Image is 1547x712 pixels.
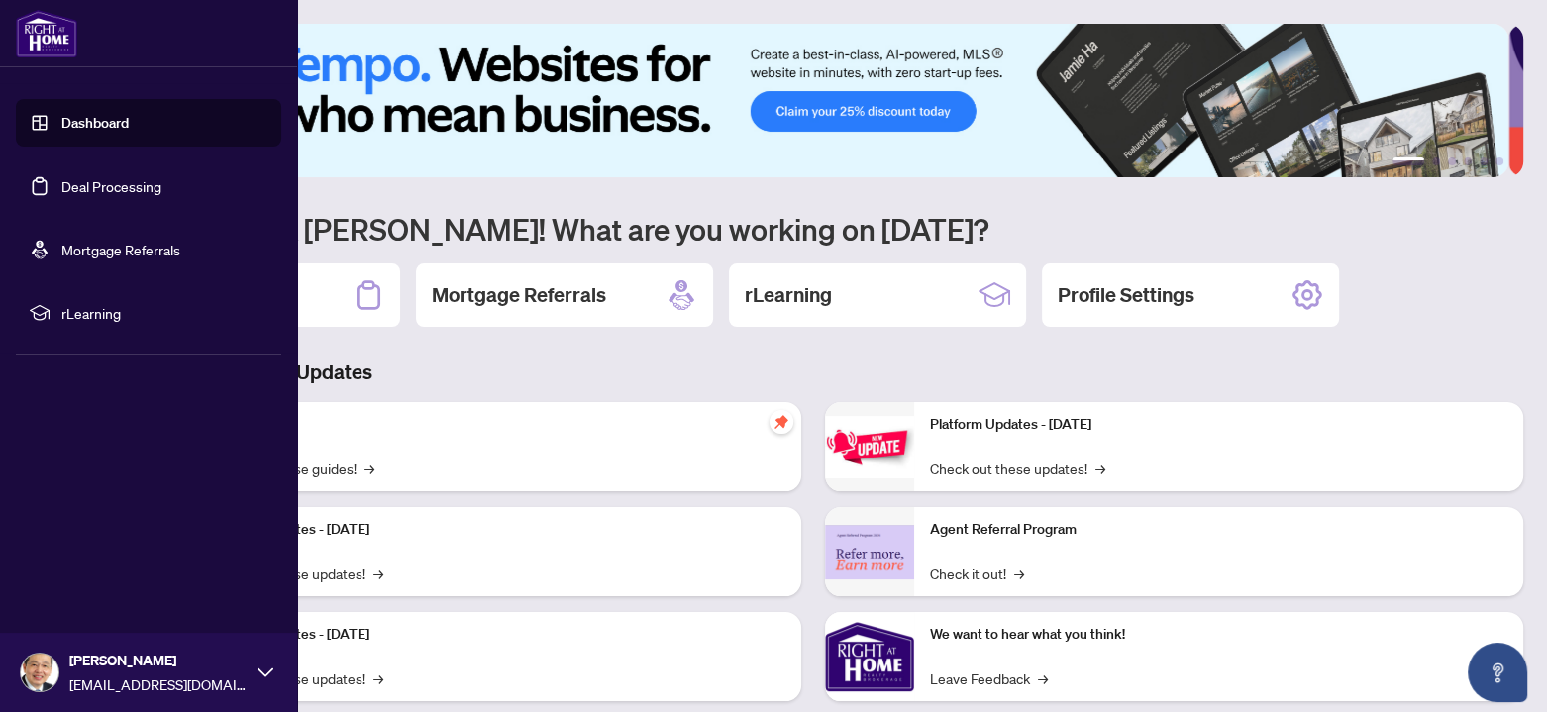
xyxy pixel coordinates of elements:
[61,241,180,258] a: Mortgage Referrals
[930,458,1105,479] a: Check out these updates!→
[930,519,1507,541] p: Agent Referral Program
[1480,157,1488,165] button: 5
[1464,157,1472,165] button: 4
[1392,157,1424,165] button: 1
[825,525,914,579] img: Agent Referral Program
[61,177,161,195] a: Deal Processing
[69,673,248,695] span: [EMAIL_ADDRESS][DOMAIN_NAME]
[930,624,1507,646] p: We want to hear what you think!
[208,414,785,436] p: Self-Help
[825,416,914,478] img: Platform Updates - June 23, 2025
[1058,281,1194,309] h2: Profile Settings
[208,519,785,541] p: Platform Updates - [DATE]
[103,358,1523,386] h3: Brokerage & Industry Updates
[373,562,383,584] span: →
[1432,157,1440,165] button: 2
[1468,643,1527,702] button: Open asap
[1014,562,1024,584] span: →
[770,410,793,434] span: pushpin
[61,302,267,324] span: rLearning
[1038,667,1048,689] span: →
[103,210,1523,248] h1: Welcome back [PERSON_NAME]! What are you working on [DATE]?
[16,10,77,57] img: logo
[1448,157,1456,165] button: 3
[103,24,1508,177] img: Slide 0
[208,624,785,646] p: Platform Updates - [DATE]
[364,458,374,479] span: →
[825,612,914,701] img: We want to hear what you think!
[930,562,1024,584] a: Check it out!→
[373,667,383,689] span: →
[930,414,1507,436] p: Platform Updates - [DATE]
[69,650,248,671] span: [PERSON_NAME]
[432,281,606,309] h2: Mortgage Referrals
[1495,157,1503,165] button: 6
[1095,458,1105,479] span: →
[745,281,832,309] h2: rLearning
[930,667,1048,689] a: Leave Feedback→
[61,114,129,132] a: Dashboard
[21,654,58,691] img: Profile Icon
